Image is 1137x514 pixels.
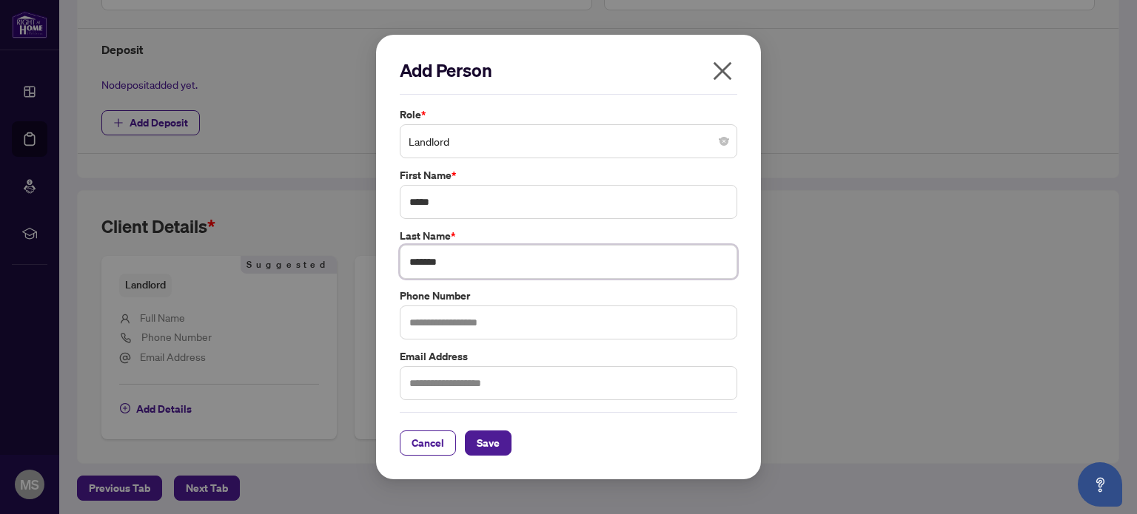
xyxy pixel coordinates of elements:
[711,59,734,83] span: close
[400,228,737,244] label: Last Name
[400,167,737,183] label: First Name
[1078,462,1122,507] button: Open asap
[409,127,728,155] span: Landlord
[465,430,512,456] button: Save
[400,430,456,456] button: Cancel
[400,106,737,123] label: Role
[477,431,500,455] span: Save
[412,431,444,455] span: Cancel
[400,58,737,82] h2: Add Person
[400,288,737,304] label: Phone Number
[720,137,728,146] span: close-circle
[400,348,737,365] label: Email Address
